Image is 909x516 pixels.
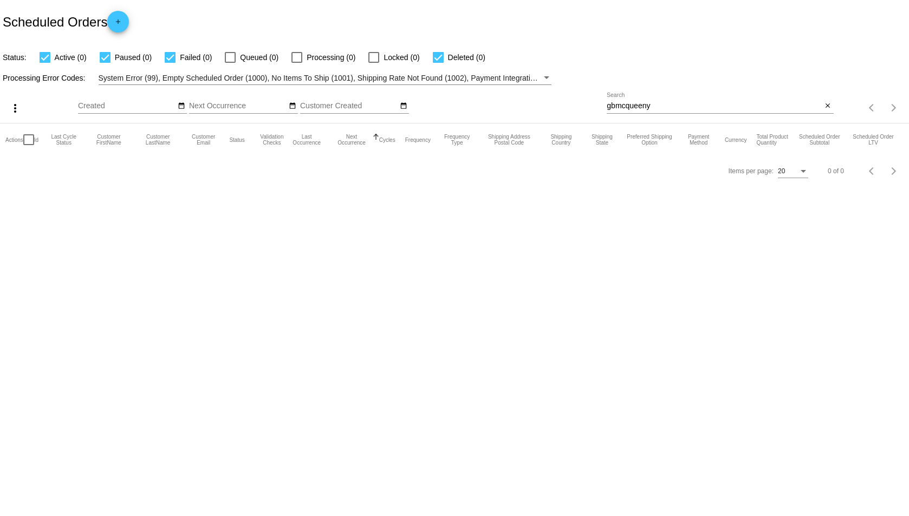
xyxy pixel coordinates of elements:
div: 0 of 0 [828,167,844,175]
mat-header-cell: Actions [5,123,23,156]
span: Processing Error Codes: [3,74,86,82]
input: Next Occurrence [189,102,287,110]
span: 20 [778,167,785,175]
button: Change sorting for LifetimeValue [853,134,894,146]
input: Customer Created [300,102,398,110]
button: Change sorting for LastProcessingCycleId [48,134,79,146]
button: Change sorting for NextOccurrenceUtc [334,134,369,146]
button: Change sorting for LastOccurrenceUtc [289,134,324,146]
button: Change sorting for ShippingPostcode [483,134,535,146]
button: Change sorting for Status [229,136,244,143]
div: Items per page: [729,167,774,175]
button: Change sorting for Subtotal [796,134,843,146]
button: Change sorting for Cycles [379,136,395,143]
button: Next page [883,97,905,119]
button: Clear [822,101,834,112]
mat-icon: date_range [289,102,296,110]
mat-icon: more_vert [9,102,22,115]
mat-select: Items per page: [778,168,808,175]
button: Change sorting for FrequencyType [440,134,473,146]
mat-header-cell: Total Product Quantity [756,123,796,156]
button: Change sorting for PreferredShippingOption [627,134,673,146]
span: Active (0) [55,51,87,64]
mat-icon: add [112,18,125,31]
span: Status: [3,53,27,62]
span: Deleted (0) [448,51,485,64]
span: Processing (0) [307,51,355,64]
h2: Scheduled Orders [3,11,129,32]
button: Change sorting for CustomerFirstName [89,134,128,146]
button: Change sorting for CustomerEmail [187,134,220,146]
button: Change sorting for PaymentMethod.Type [682,134,715,146]
button: Previous page [861,160,883,182]
input: Search [607,102,822,110]
input: Created [78,102,176,110]
button: Change sorting for ShippingState [587,134,616,146]
button: Change sorting for CustomerLastName [138,134,177,146]
span: Queued (0) [240,51,278,64]
button: Change sorting for ShippingCountry [544,134,577,146]
button: Change sorting for Frequency [405,136,431,143]
mat-icon: close [824,102,832,110]
button: Previous page [861,97,883,119]
mat-icon: date_range [400,102,407,110]
button: Change sorting for Id [34,136,38,143]
span: Failed (0) [180,51,212,64]
button: Next page [883,160,905,182]
span: Paused (0) [115,51,152,64]
mat-header-cell: Validation Checks [255,123,289,156]
span: Locked (0) [384,51,419,64]
mat-select: Filter by Processing Error Codes [99,71,552,85]
mat-icon: date_range [178,102,185,110]
button: Change sorting for CurrencyIso [725,136,747,143]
